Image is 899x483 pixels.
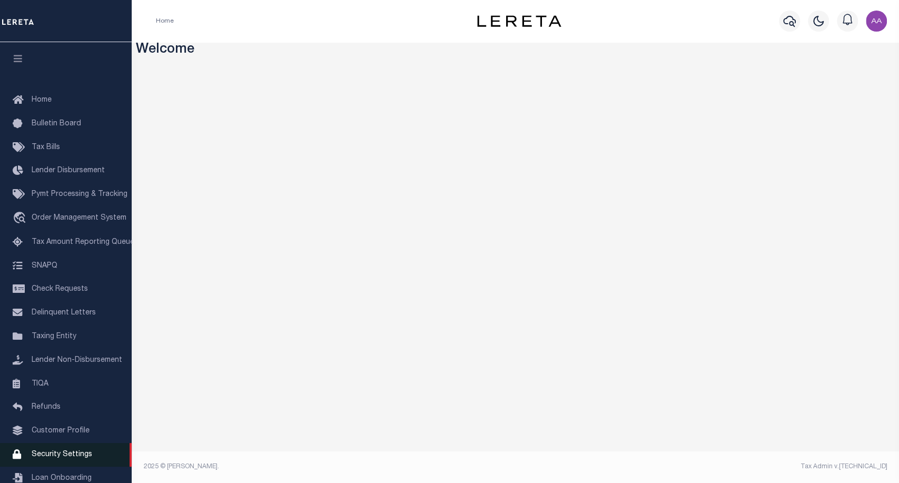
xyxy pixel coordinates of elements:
[32,96,52,104] span: Home
[32,191,127,198] span: Pymt Processing & Tracking
[866,11,887,32] img: svg+xml;base64,PHN2ZyB4bWxucz0iaHR0cDovL3d3dy53My5vcmcvMjAwMC9zdmciIHBvaW50ZXItZXZlbnRzPSJub25lIi...
[32,120,81,127] span: Bulletin Board
[32,357,122,364] span: Lender Non-Disbursement
[32,167,105,174] span: Lender Disbursement
[32,403,61,411] span: Refunds
[32,214,126,222] span: Order Management System
[477,15,561,27] img: logo-dark.svg
[32,427,90,435] span: Customer Profile
[32,333,76,340] span: Taxing Entity
[32,475,92,482] span: Loan Onboarding
[156,16,174,26] li: Home
[523,462,887,471] div: Tax Admin v.[TECHNICAL_ID]
[32,451,92,458] span: Security Settings
[32,239,134,246] span: Tax Amount Reporting Queue
[136,42,895,58] h3: Welcome
[32,262,57,269] span: SNAPQ
[32,144,60,151] span: Tax Bills
[32,285,88,293] span: Check Requests
[13,212,29,225] i: travel_explore
[32,380,48,387] span: TIQA
[32,309,96,317] span: Delinquent Letters
[136,462,516,471] div: 2025 © [PERSON_NAME].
